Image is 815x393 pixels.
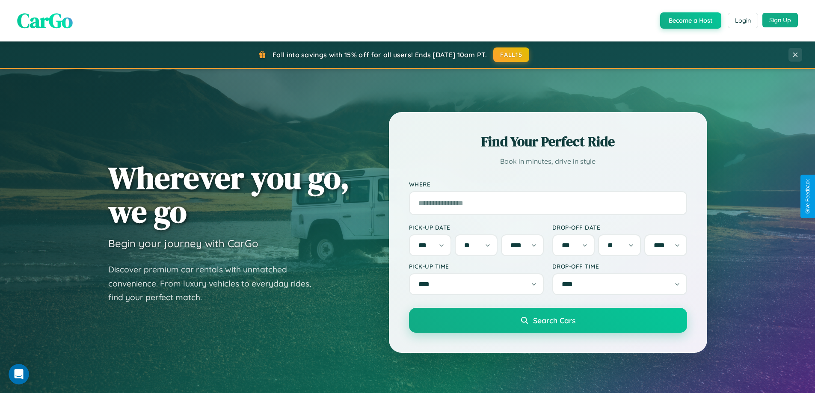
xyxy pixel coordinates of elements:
p: Book in minutes, drive in style [409,155,687,168]
p: Discover premium car rentals with unmatched convenience. From luxury vehicles to everyday rides, ... [108,263,322,304]
label: Drop-off Time [552,263,687,270]
iframe: Intercom live chat [9,364,29,384]
label: Drop-off Date [552,224,687,231]
h3: Begin your journey with CarGo [108,237,258,250]
label: Pick-up Date [409,224,544,231]
button: Login [728,13,758,28]
label: Where [409,180,687,188]
button: FALL15 [493,47,529,62]
button: Sign Up [762,13,798,27]
h2: Find Your Perfect Ride [409,132,687,151]
h1: Wherever you go, we go [108,161,350,228]
div: Give Feedback [805,179,811,214]
button: Search Cars [409,308,687,333]
span: Fall into savings with 15% off for all users! Ends [DATE] 10am PT. [273,50,487,59]
span: Search Cars [533,316,575,325]
button: Become a Host [660,12,721,29]
span: CarGo [17,6,73,35]
label: Pick-up Time [409,263,544,270]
